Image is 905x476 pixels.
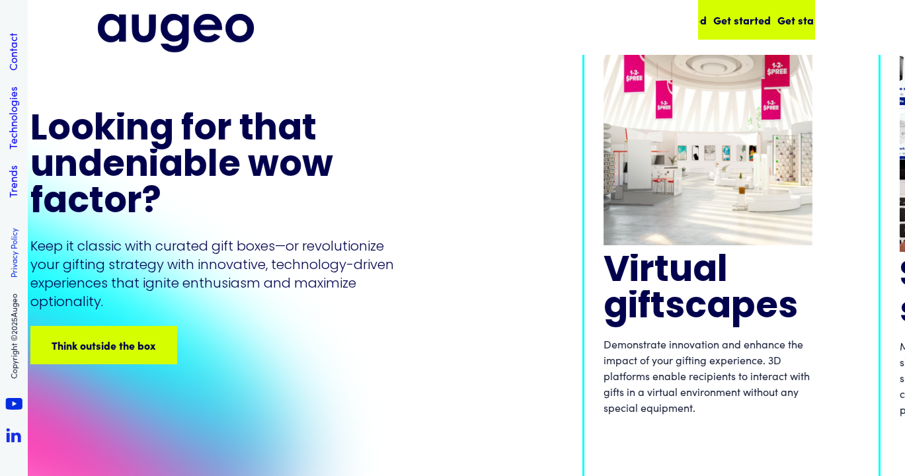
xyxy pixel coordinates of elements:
[239,112,254,149] div: t
[648,12,705,28] div: Get started
[208,149,218,185] div: l
[5,33,20,71] a: Contact
[217,112,232,149] div: r
[149,149,159,185] div: i
[9,294,19,379] p: Copyright © Augeo
[71,112,94,149] div: o
[78,149,102,185] div: d
[604,290,628,327] div: g
[248,149,279,185] div: w
[604,336,813,417] p: Demonstrate innovation and enhance the impact of your gifting experience. 3D platforms enable rec...
[9,228,19,278] a: Privacy Policy
[30,112,48,149] div: L
[104,185,127,221] div: o
[67,185,89,221] div: c
[731,290,756,327] div: p
[776,12,834,28] div: Get started
[5,165,20,198] a: Trends
[149,112,174,149] div: g
[94,112,116,149] div: k
[279,149,302,185] div: o
[302,149,333,185] div: w
[183,149,208,185] div: b
[8,317,19,335] span: 2025
[116,112,126,149] div: i
[778,290,798,327] div: s
[278,112,302,149] div: a
[669,254,693,290] div: u
[717,254,728,290] div: l
[30,149,54,185] div: u
[218,149,241,185] div: e
[90,6,262,60] img: Augeo logo
[604,254,629,290] div: V
[254,112,278,149] div: h
[654,254,669,290] div: t
[756,290,778,327] div: e
[302,112,317,149] div: t
[102,149,125,185] div: e
[89,185,104,221] div: t
[638,290,650,327] div: f
[30,237,401,311] p: Keep it classic with curated gift boxes—or revolutionize your gifting strategy with innovative, t...
[126,112,149,149] div: n
[639,254,654,290] div: r
[629,254,639,290] div: i
[142,185,161,221] div: ?
[30,326,177,364] a: Think outside the box
[54,149,78,185] div: n
[30,185,43,221] div: f
[665,290,685,327] div: s
[650,290,665,327] div: t
[712,12,769,28] div: Get started
[127,185,142,221] div: r
[5,87,20,149] a: Technologies
[48,112,71,149] div: o
[181,112,194,149] div: f
[707,290,731,327] div: a
[125,149,149,185] div: n
[159,149,183,185] div: a
[685,290,707,327] div: c
[194,112,217,149] div: o
[628,290,638,327] div: i
[693,254,717,290] div: a
[43,185,67,221] div: a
